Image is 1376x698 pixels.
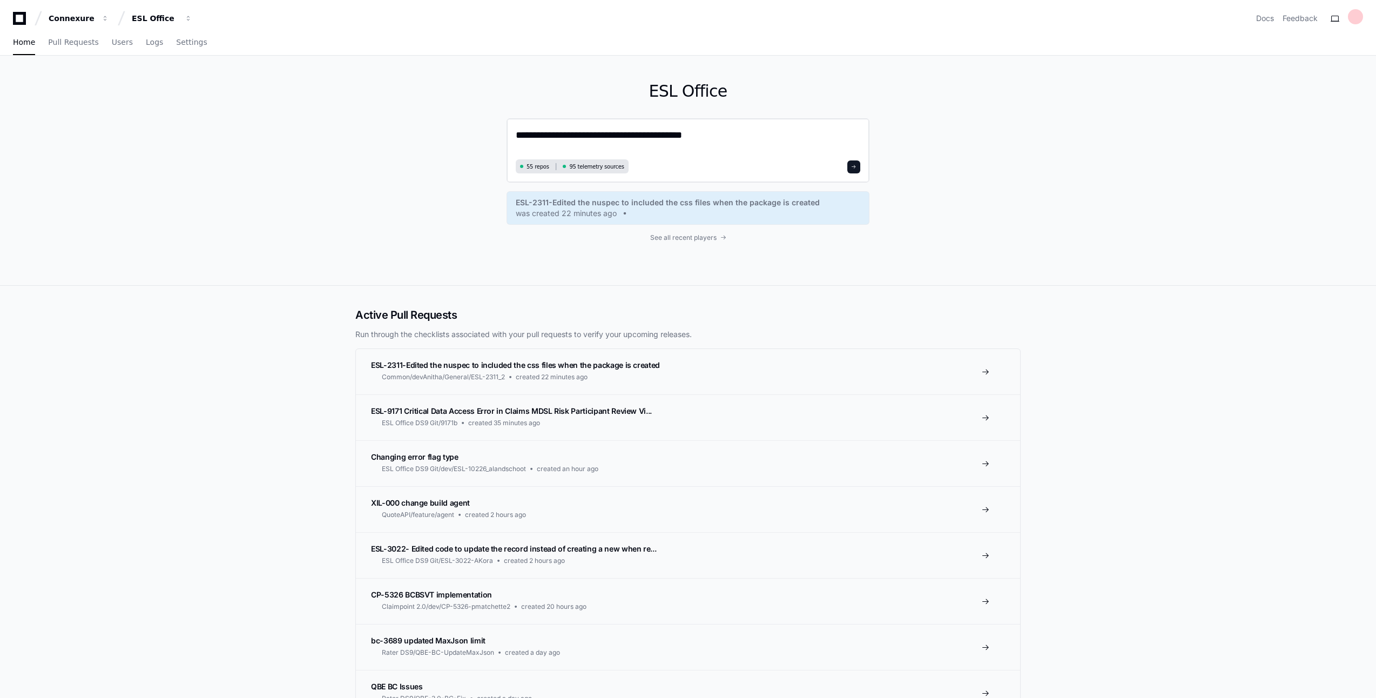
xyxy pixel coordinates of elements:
[382,556,493,565] span: ESL Office DS9 Git/ESL-3022-AKora
[356,624,1020,670] a: bc-3689 updated MaxJson limitRater DS9/QBE-BC-UpdateMaxJsoncreated a day ago
[127,9,197,28] button: ESL Office
[356,578,1020,624] a: CP-5326 BCBSVT implementationClaimpoint 2.0/dev/CP-5326-pmatchette2created 20 hours ago
[48,30,98,55] a: Pull Requests
[49,13,95,24] div: Connexure
[382,419,457,427] span: ESL Office DS9 Git/9171b
[382,602,510,611] span: Claimpoint 2.0/dev/CP-5326-pmatchette2
[13,39,35,45] span: Home
[507,233,869,242] a: See all recent players
[112,30,133,55] a: Users
[382,465,526,473] span: ESL Office DS9 Git/dev/ESL-10226_alandschoot
[356,349,1020,394] a: ESL-2311-Edited the nuspec to included the css files when the package is createdCommon/devAnitha/...
[371,406,652,415] span: ESL-9171 Critical Data Access Error in Claims MDSL Risk Participant Review Vi...
[505,648,560,657] span: created a day ago
[355,307,1021,323] h2: Active Pull Requests
[176,39,207,45] span: Settings
[356,486,1020,532] a: XIL-000 change build agentQuoteAPI/feature/agentcreated 2 hours ago
[146,39,163,45] span: Logs
[465,511,526,519] span: created 2 hours ago
[516,197,820,208] span: ESL-2311-Edited the nuspec to included the css files when the package is created
[382,373,505,381] span: Common/devAnitha/General/ESL-2311_2
[356,532,1020,578] a: ESL-3022- Edited code to update the record instead of creating a new when re...ESL Office DS9 Git...
[176,30,207,55] a: Settings
[516,208,617,219] span: was created 22 minutes ago
[371,452,458,461] span: Changing error flag type
[1256,13,1274,24] a: Docs
[355,329,1021,340] p: Run through the checklists associated with your pull requests to verify your upcoming releases.
[527,163,549,171] span: 55 repos
[356,394,1020,440] a: ESL-9171 Critical Data Access Error in Claims MDSL Risk Participant Review Vi...ESL Office DS9 Gi...
[371,360,660,370] span: ESL-2311-Edited the nuspec to included the css files when the package is created
[48,39,98,45] span: Pull Requests
[382,648,494,657] span: Rater DS9/QBE-BC-UpdateMaxJson
[521,602,586,611] span: created 20 hours ago
[132,13,178,24] div: ESL Office
[371,590,492,599] span: CP-5326 BCBSVT implementation
[13,30,35,55] a: Home
[569,163,624,171] span: 95 telemetry sources
[382,511,454,519] span: QuoteAPI/feature/agent
[371,498,470,507] span: XIL-000 change build agent
[146,30,163,55] a: Logs
[44,9,113,28] button: Connexure
[516,373,588,381] span: created 22 minutes ago
[516,197,860,219] a: ESL-2311-Edited the nuspec to included the css files when the package is createdwas created 22 mi...
[468,419,540,427] span: created 35 minutes ago
[1283,13,1318,24] button: Feedback
[537,465,598,473] span: created an hour ago
[371,544,656,553] span: ESL-3022- Edited code to update the record instead of creating a new when re...
[371,636,485,645] span: bc-3689 updated MaxJson limit
[371,682,422,691] span: QBE BC Issues
[112,39,133,45] span: Users
[356,440,1020,486] a: Changing error flag typeESL Office DS9 Git/dev/ESL-10226_alandschootcreated an hour ago
[504,556,565,565] span: created 2 hours ago
[650,233,717,242] span: See all recent players
[507,82,869,101] h1: ESL Office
